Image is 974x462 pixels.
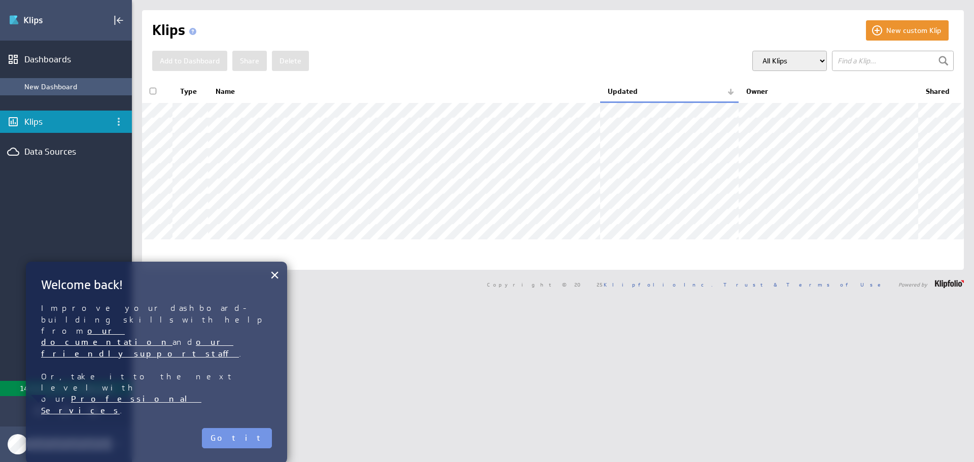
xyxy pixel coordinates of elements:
a: Klipfolio Inc. [604,281,713,288]
div: Data Sources [24,146,108,157]
span: Powered by [898,282,927,287]
button: New custom Klip [866,20,949,41]
input: Find a Klip... [832,51,954,71]
th: Type [172,81,208,102]
div: Collapse [110,12,127,29]
th: Name [208,81,600,102]
button: Close [270,265,280,285]
div: Go to Dashboards [9,12,80,28]
div: New Dashboard [24,82,127,91]
span: Or, take it to the next level with our [41,372,240,404]
th: Shared [918,81,964,102]
span: Improve your dashboard-building skills with help from [41,303,274,336]
button: Share [232,51,267,71]
img: logo-footer.png [935,280,964,288]
a: Trust & Terms of Use [723,281,888,288]
span: . [120,406,128,415]
button: Delete [272,51,309,71]
div: Dashboards [24,54,108,65]
h2: Welcome back! [41,277,272,293]
span: . [239,349,247,359]
button: Got it [202,428,272,448]
a: Professional Services [41,394,201,415]
img: Klipfolio klips logo [9,12,80,28]
div: Klips menu [110,113,127,130]
p: 14 days left in trial. [20,383,83,394]
a: our documentation [41,326,172,347]
button: Add to Dashboard [152,51,227,71]
th: Updated [600,81,739,102]
a: our friendly support staff [41,337,239,358]
div: Klips [24,116,108,127]
th: Owner [739,81,918,102]
span: and [172,337,196,347]
h1: Klips [152,20,200,41]
span: Copyright © 2025 [487,282,713,287]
